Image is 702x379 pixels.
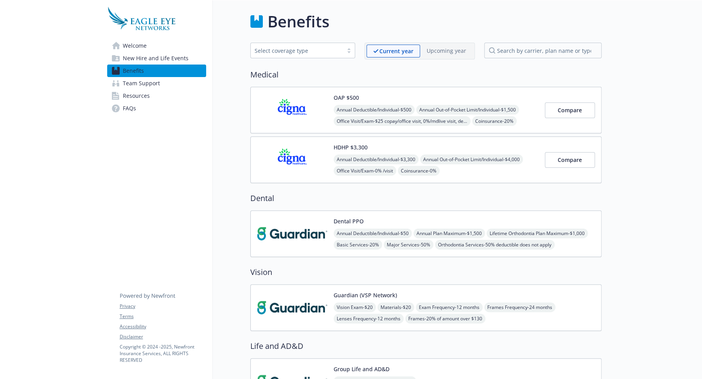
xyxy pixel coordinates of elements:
[123,65,144,77] span: Benefits
[472,116,517,126] span: Coinsurance - 20%
[405,314,485,323] span: Frames - 20% of amount over $130
[123,77,160,90] span: Team Support
[334,240,382,250] span: Basic Services - 20%
[107,65,206,77] a: Benefits
[120,333,206,340] a: Disclaimer
[334,154,418,164] span: Annual Deductible/Individual - $3,300
[334,302,376,312] span: Vision Exam - $20
[250,192,601,204] h2: Dental
[558,156,582,163] span: Compare
[334,365,390,373] button: Group Life and AD&D
[334,93,359,102] button: OAP $500
[334,116,470,126] span: Office Visit/Exam - $25 copay/office visit, 0%/mdlive visit, deductible does not apply
[416,302,483,312] span: Exam Frequency - 12 months
[257,291,327,324] img: Guardian carrier logo
[420,154,523,164] span: Annual Out-of-Pocket Limit/Individual - $4,000
[107,40,206,52] a: Welcome
[120,323,206,330] a: Accessibility
[558,106,582,114] span: Compare
[334,291,397,299] button: Guardian (VSP Network)
[120,313,206,320] a: Terms
[427,47,466,55] p: Upcoming year
[250,340,601,352] h2: Life and AD&D
[107,102,206,115] a: FAQs
[268,10,329,33] h1: Benefits
[107,52,206,65] a: New Hire and Life Events
[123,40,147,52] span: Welcome
[257,143,327,176] img: CIGNA carrier logo
[334,143,368,151] button: HDHP $3,300
[120,343,206,363] p: Copyright © 2024 - 2025 , Newfront Insurance Services, ALL RIGHTS RESERVED
[257,93,327,127] img: CIGNA carrier logo
[250,266,601,278] h2: Vision
[420,45,473,57] span: Upcoming year
[123,52,189,65] span: New Hire and Life Events
[398,166,440,176] span: Coinsurance - 0%
[255,47,339,55] div: Select coverage type
[250,69,601,81] h2: Medical
[377,302,414,312] span: Materials - $20
[484,43,601,58] input: search by carrier, plan name or type
[545,152,595,168] button: Compare
[416,105,519,115] span: Annual Out-of-Pocket Limit/Individual - $1,500
[484,302,555,312] span: Frames Frequency - 24 months
[123,90,150,102] span: Resources
[123,102,136,115] span: FAQs
[120,303,206,310] a: Privacy
[487,228,588,238] span: Lifetime Orthodontia Plan Maximum - $1,000
[107,90,206,102] a: Resources
[435,240,555,250] span: Orthodontia Services - 50% deductible does not apply
[379,47,413,55] p: Current year
[334,217,364,225] button: Dental PPO
[257,217,327,250] img: Guardian carrier logo
[334,314,404,323] span: Lenses Frequency - 12 months
[413,228,485,238] span: Annual Plan Maximum - $1,500
[107,77,206,90] a: Team Support
[334,228,412,238] span: Annual Deductible/Individual - $50
[545,102,595,118] button: Compare
[384,240,433,250] span: Major Services - 50%
[334,105,415,115] span: Annual Deductible/Individual - $500
[334,166,396,176] span: Office Visit/Exam - 0% /visit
